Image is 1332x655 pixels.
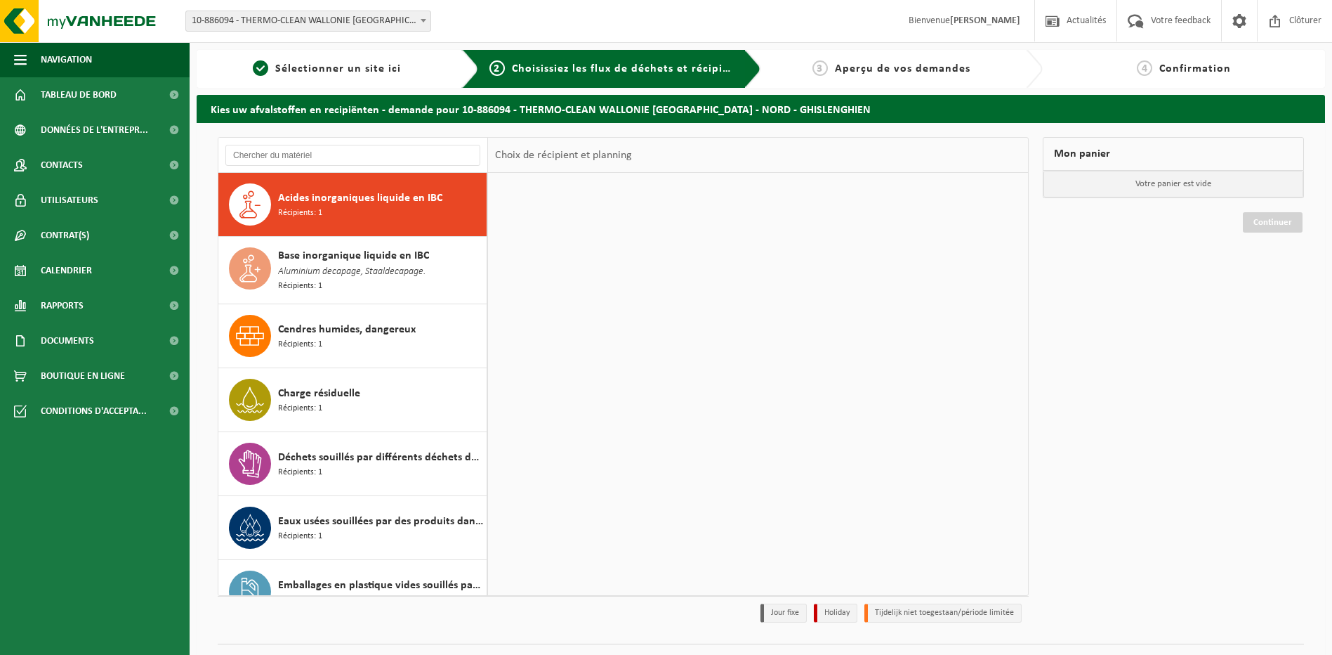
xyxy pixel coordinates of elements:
li: Jour fixe [760,604,807,623]
button: Base inorganique liquide en IBC Aluminium decapage, Staaldecapage. Récipients: 1 [218,237,487,304]
span: Documents [41,323,94,358]
span: Eaux usées souillées par des produits dangereux [278,513,483,530]
span: Navigation [41,42,92,77]
span: Récipients: 1 [278,280,322,293]
span: Calendrier [41,253,92,288]
span: 3 [812,60,828,76]
span: Conditions d'accepta... [41,394,147,429]
span: 10-886094 - THERMO-CLEAN WALLONIE FRANCE - NORD - GHISLENGHIEN [186,11,430,31]
span: Récipients: 1 [278,466,322,479]
li: Tijdelijk niet toegestaan/période limitée [864,604,1022,623]
span: Emballages en plastique vides souillés par des substances dangereuses [278,577,483,594]
span: Récipients: 1 [278,530,322,543]
span: 1 [253,60,268,76]
span: Aluminium decapage, Staaldecapage. [278,264,426,280]
span: Rapports [41,288,84,323]
span: 10-886094 - THERMO-CLEAN WALLONIE FRANCE - NORD - GHISLENGHIEN [185,11,431,32]
span: Contrat(s) [41,218,89,253]
span: Charge résiduelle [278,385,360,402]
span: Boutique en ligne [41,358,125,394]
span: Données de l'entrepr... [41,112,148,148]
button: Eaux usées souillées par des produits dangereux Récipients: 1 [218,496,487,560]
span: Récipients: 1 [278,402,322,415]
input: Chercher du matériel [225,145,480,166]
span: Acides inorganiques liquide en IBC [278,190,442,207]
span: Cendres humides, dangereux [278,321,416,338]
span: Récipients: 1 [278,338,322,351]
span: 2 [489,60,505,76]
button: Emballages en plastique vides souillés par des substances dangereuses Récipients: 1 [218,560,487,624]
button: Acides inorganiques liquide en IBC Récipients: 1 [218,173,487,237]
h2: Kies uw afvalstoffen en recipiënten - demande pour 10-886094 - THERMO-CLEAN WALLONIE [GEOGRAPHIC_... [197,95,1325,122]
span: Base inorganique liquide en IBC [278,247,429,264]
strong: [PERSON_NAME] [950,15,1020,26]
span: Choisissiez les flux de déchets et récipients [512,63,746,74]
li: Holiday [814,604,857,623]
span: Aperçu de vos demandes [835,63,970,74]
button: Déchets souillés par différents déchets dangereux Récipients: 1 [218,432,487,496]
span: Utilisateurs [41,183,98,218]
div: Mon panier [1043,137,1304,171]
span: Confirmation [1159,63,1231,74]
span: 4 [1137,60,1152,76]
a: 1Sélectionner un site ici [204,60,451,77]
p: Votre panier est vide [1043,171,1303,197]
span: Déchets souillés par différents déchets dangereux [278,449,483,466]
button: Cendres humides, dangereux Récipients: 1 [218,304,487,368]
span: Contacts [41,148,83,183]
span: Récipients: 1 [278,207,322,220]
span: Récipients: 1 [278,594,322,607]
div: Choix de récipient et planning [488,138,639,173]
a: Continuer [1243,212,1303,233]
button: Charge résiduelle Récipients: 1 [218,368,487,432]
span: Tableau de bord [41,77,117,112]
span: Sélectionner un site ici [275,63,401,74]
